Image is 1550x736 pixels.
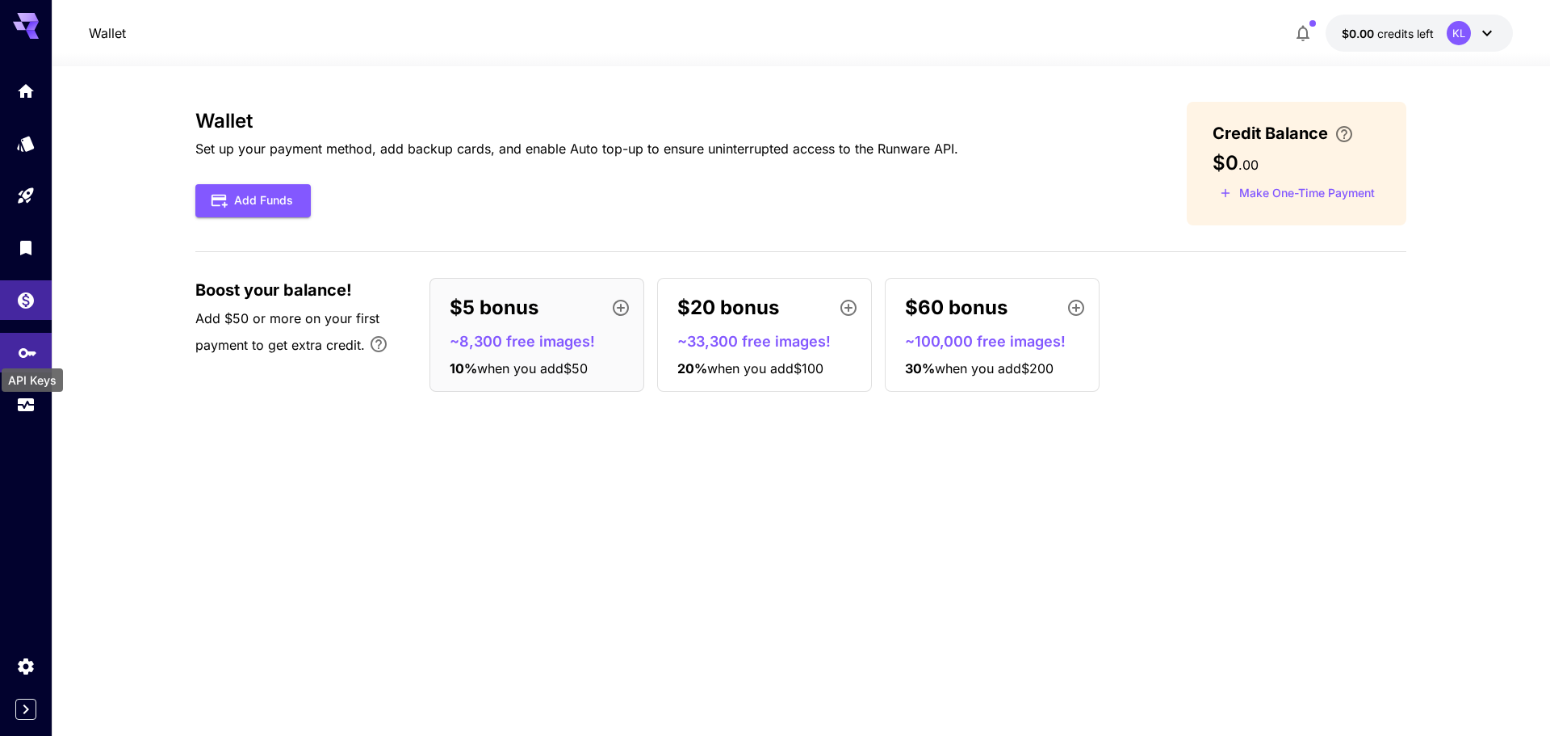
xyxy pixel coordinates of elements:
span: Credit Balance [1213,121,1328,145]
p: $20 bonus [677,293,779,322]
span: . 00 [1238,157,1259,173]
div: Library [16,238,36,258]
div: Playground [16,186,36,206]
p: $60 bonus [905,293,1007,322]
button: Add Funds [195,184,311,217]
p: ~8,300 free images! [450,330,637,352]
div: Settings [16,656,36,676]
p: Set up your payment method, add backup cards, and enable Auto top-up to ensure uninterrupted acce... [195,139,958,158]
a: Wallet [89,23,126,43]
div: API Keys [18,338,37,358]
button: Expand sidebar [15,699,36,720]
div: Usage [16,395,36,415]
p: ~33,300 free images! [677,330,865,352]
p: $5 bonus [450,293,538,322]
p: ~100,000 free images! [905,330,1092,352]
span: when you add $100 [707,360,823,376]
span: when you add $200 [935,360,1054,376]
nav: breadcrumb [89,23,126,43]
span: when you add $50 [477,360,588,376]
div: Wallet [16,285,36,305]
span: 30 % [905,360,935,376]
h3: Wallet [195,110,958,132]
div: KL [1447,21,1471,45]
span: $0.00 [1342,27,1377,40]
span: Boost your balance! [195,278,352,302]
button: $0.00KL [1326,15,1513,52]
div: API Keys [2,368,63,392]
button: Bonus applies only to your first payment, up to 30% on the first $1,000. [362,328,395,360]
div: Home [16,81,36,101]
span: Add $50 or more on your first payment to get extra credit. [195,310,379,353]
span: 10 % [450,360,477,376]
span: credits left [1377,27,1434,40]
div: Models [16,133,36,154]
div: $0.00 [1342,25,1434,42]
button: Make a one-time, non-recurring payment [1213,181,1382,206]
span: $0 [1213,151,1238,175]
span: 20 % [677,360,707,376]
button: Enter your card details and choose an Auto top-up amount to avoid service interruptions. We'll au... [1328,124,1360,144]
